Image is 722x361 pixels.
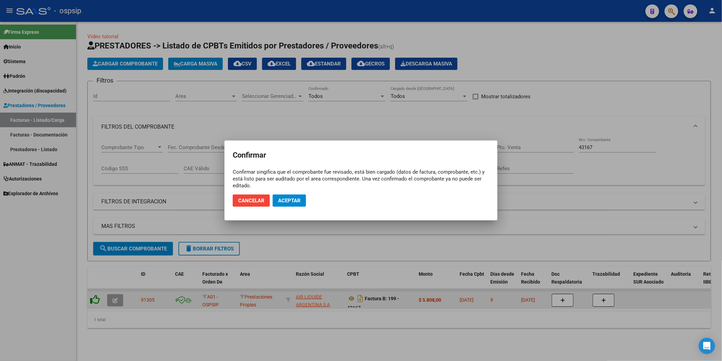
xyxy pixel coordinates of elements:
[233,169,489,189] div: Confirmar singifica que el comprobante fue revisado, está bien cargado (datos de factura, comprob...
[699,338,715,354] div: Open Intercom Messenger
[233,194,270,207] button: Cancelar
[278,198,301,204] span: Aceptar
[273,194,306,207] button: Aceptar
[238,198,264,204] span: Cancelar
[233,149,489,162] h2: Confirmar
